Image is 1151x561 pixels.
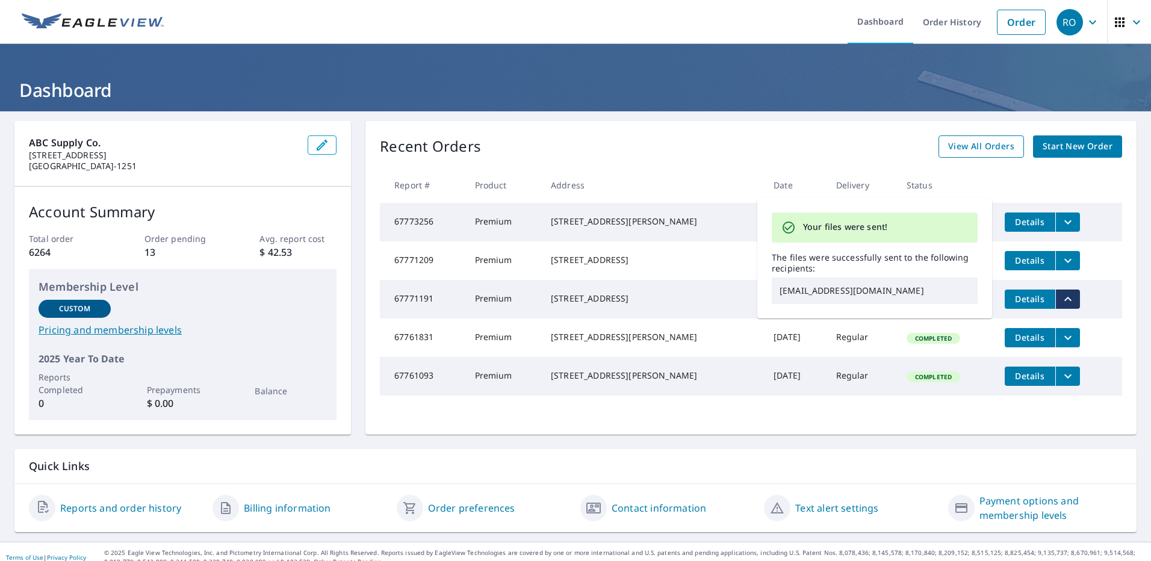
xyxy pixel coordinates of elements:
span: Details [1012,216,1048,228]
span: Completed [908,334,959,342]
a: Order [997,10,1046,35]
img: EV Logo [22,13,164,31]
td: 67761093 [380,357,465,395]
a: Contact information [612,501,706,515]
div: Your files were sent! [803,216,887,239]
p: Avg. report cost [259,232,337,245]
button: filesDropdownBtn-67761093 [1055,367,1080,386]
div: [STREET_ADDRESS] [551,293,754,305]
td: 67771209 [380,241,465,280]
button: detailsBtn-67771209 [1005,251,1055,270]
button: detailsBtn-67761093 [1005,367,1055,386]
td: [DATE] [764,318,826,357]
th: Report # [380,167,465,203]
button: filesDropdownBtn-67773256 [1055,212,1080,232]
span: Start New Order [1043,139,1112,154]
td: 67773256 [380,203,465,241]
th: Product [465,167,541,203]
p: $ 42.53 [259,245,337,259]
button: filesDropdownBtn-67761831 [1055,328,1080,347]
span: Details [1012,332,1048,343]
a: Reports and order history [60,501,181,515]
a: Billing information [244,501,330,515]
th: Date [764,167,826,203]
a: Payment options and membership levels [979,494,1122,522]
button: filesDropdownBtn-67771191 [1055,290,1080,309]
a: View All Orders [938,135,1024,158]
a: Text alert settings [795,501,878,515]
div: [STREET_ADDRESS] [551,254,754,266]
th: Address [541,167,764,203]
a: Pricing and membership levels [39,323,327,337]
p: Prepayments [147,383,219,396]
td: [DATE] [764,357,826,395]
p: 6264 [29,245,106,259]
td: Premium [465,280,541,318]
span: Details [1012,255,1048,266]
td: 67761831 [380,318,465,357]
p: Recent Orders [380,135,481,158]
td: 67771191 [380,280,465,318]
p: Reports Completed [39,371,111,396]
p: 13 [144,245,222,259]
div: [STREET_ADDRESS][PERSON_NAME] [551,370,754,382]
button: detailsBtn-67773256 [1005,212,1055,232]
h1: Dashboard [14,78,1137,102]
td: Premium [465,241,541,280]
p: $ 0.00 [147,396,219,411]
td: Premium [465,318,541,357]
button: filesDropdownBtn-67771209 [1055,251,1080,270]
p: [EMAIL_ADDRESS][DOMAIN_NAME] [772,277,978,304]
p: [GEOGRAPHIC_DATA]-1251 [29,161,298,172]
div: [STREET_ADDRESS][PERSON_NAME] [551,331,754,343]
button: detailsBtn-67771191 [1005,290,1055,309]
p: Balance [255,385,327,397]
p: Membership Level [39,279,327,295]
p: Quick Links [29,459,1122,474]
span: Details [1012,293,1048,305]
th: Status [897,167,995,203]
div: [STREET_ADDRESS][PERSON_NAME] [551,215,754,228]
p: [STREET_ADDRESS] [29,150,298,161]
a: Start New Order [1033,135,1122,158]
p: Order pending [144,232,222,245]
p: 2025 Year To Date [39,352,327,366]
td: Regular [827,318,897,357]
span: View All Orders [948,139,1014,154]
p: Account Summary [29,201,337,223]
td: Premium [465,203,541,241]
p: | [6,554,86,561]
a: Order preferences [428,501,515,515]
button: detailsBtn-67761831 [1005,328,1055,347]
p: Total order [29,232,106,245]
p: 0 [39,396,111,411]
p: The files were successfully sent to the following recipients: [772,252,978,274]
p: ABC Supply Co. [29,135,298,150]
span: Completed [908,373,959,381]
span: Details [1012,370,1048,382]
p: Custom [59,303,90,314]
div: RO [1056,9,1083,36]
td: Premium [465,357,541,395]
td: Regular [827,357,897,395]
th: Delivery [827,167,897,203]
